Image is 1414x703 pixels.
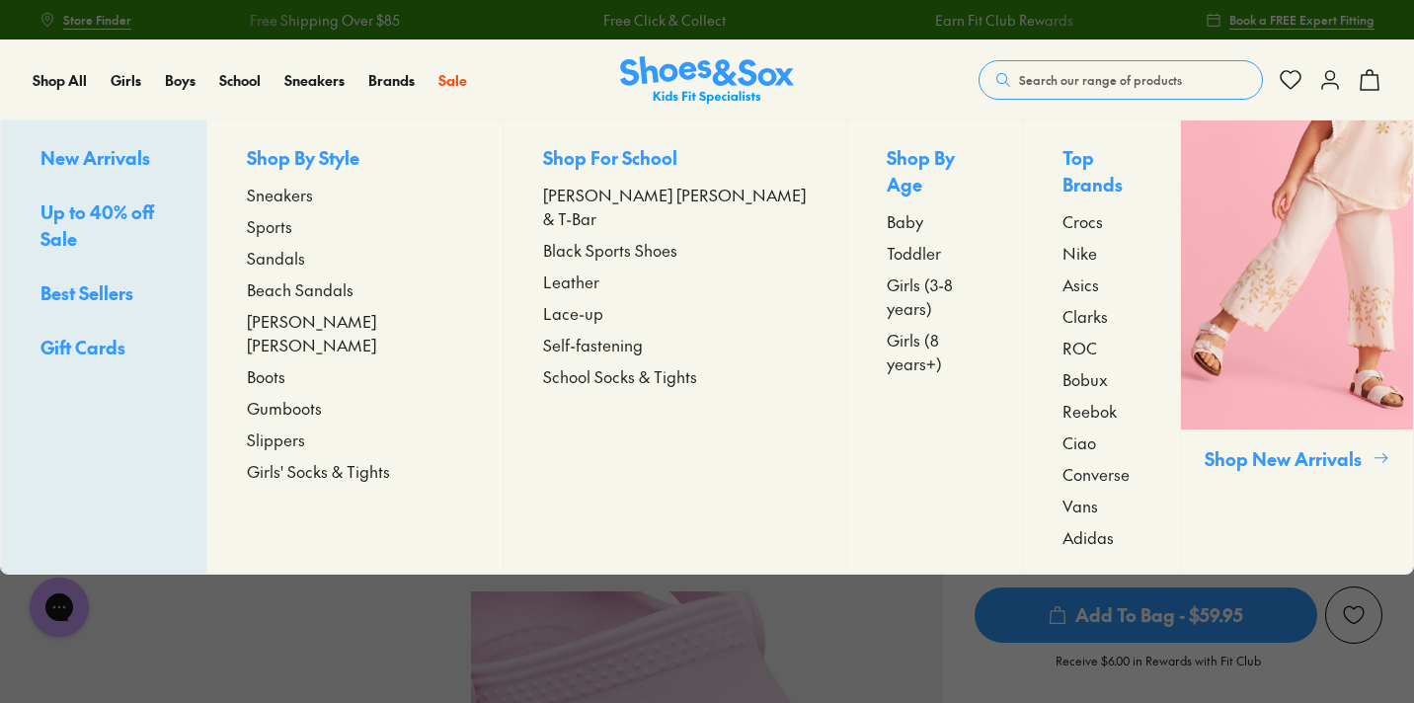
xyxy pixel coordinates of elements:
[33,70,87,91] a: Shop All
[368,70,415,90] span: Brands
[979,60,1263,100] button: Search our range of products
[1062,241,1097,265] span: Nike
[165,70,196,91] a: Boys
[247,459,390,483] span: Girls' Socks & Tights
[1062,462,1141,486] a: Converse
[40,335,125,359] span: Gift Cards
[219,70,261,90] span: School
[438,70,467,91] a: Sale
[543,301,807,325] a: Lace-up
[1062,304,1108,328] span: Clarks
[1062,525,1114,549] span: Adidas
[887,209,923,233] span: Baby
[1229,11,1375,29] span: Book a FREE Expert Fitting
[247,364,285,388] span: Boots
[1062,430,1141,454] a: Ciao
[1062,399,1141,423] a: Reebok
[40,280,133,305] span: Best Sellers
[887,241,982,265] a: Toddler
[247,214,292,238] span: Sports
[543,301,603,325] span: Lace-up
[543,333,807,356] a: Self-fastening
[40,334,167,364] a: Gift Cards
[543,364,697,388] span: School Socks & Tights
[887,328,982,375] a: Girls (8 years+)
[247,396,322,420] span: Gumboots
[247,144,463,175] p: Shop By Style
[1056,652,1261,687] p: Receive $6.00 in Rewards with Fit Club
[1062,304,1141,328] a: Clarks
[247,459,463,483] a: Girls' Socks & Tights
[247,277,463,301] a: Beach Sandals
[247,364,463,388] a: Boots
[1205,445,1364,472] p: Shop New Arrivals
[1062,273,1141,296] a: Asics
[241,10,391,31] a: Free Shipping Over $85
[975,587,1317,643] span: Add To Bag - $59.95
[247,246,305,270] span: Sandals
[39,2,131,38] a: Store Finder
[594,10,717,31] a: Free Click & Collect
[620,56,794,105] img: SNS_Logo_Responsive.svg
[975,586,1317,644] button: Add To Bag - $59.95
[1062,241,1141,265] a: Nike
[1062,209,1103,233] span: Crocs
[40,198,167,256] a: Up to 40% off Sale
[1062,336,1097,359] span: ROC
[543,333,643,356] span: Self-fastening
[1062,494,1098,517] span: Vans
[247,428,463,451] a: Slippers
[887,209,982,233] a: Baby
[219,70,261,91] a: School
[40,144,167,175] a: New Arrivals
[33,70,87,90] span: Shop All
[247,183,313,206] span: Sneakers
[1062,399,1117,423] span: Reebok
[20,571,99,644] iframe: Gorgias live chat messenger
[1062,336,1141,359] a: ROC
[887,241,941,265] span: Toddler
[543,144,807,175] p: Shop For School
[438,70,467,90] span: Sale
[1206,2,1375,38] a: Book a FREE Expert Fitting
[543,270,599,293] span: Leather
[926,10,1064,31] a: Earn Fit Club Rewards
[1062,209,1141,233] a: Crocs
[368,70,415,91] a: Brands
[1062,367,1141,391] a: Bobux
[1062,462,1130,486] span: Converse
[887,273,982,320] span: Girls (3-8 years)
[165,70,196,90] span: Boys
[40,199,154,251] span: Up to 40% off Sale
[1062,273,1099,296] span: Asics
[247,428,305,451] span: Slippers
[1062,430,1096,454] span: Ciao
[887,144,982,201] p: Shop By Age
[284,70,345,90] span: Sneakers
[1325,586,1382,644] button: Add to Wishlist
[1062,494,1141,517] a: Vans
[1019,71,1182,89] span: Search our range of products
[543,270,807,293] a: Leather
[284,70,345,91] a: Sneakers
[1062,144,1141,201] p: Top Brands
[247,396,463,420] a: Gumboots
[63,11,131,29] span: Store Finder
[111,70,141,90] span: Girls
[247,309,463,356] a: [PERSON_NAME] [PERSON_NAME]
[40,145,150,170] span: New Arrivals
[247,183,463,206] a: Sneakers
[247,277,353,301] span: Beach Sandals
[1062,525,1141,549] a: Adidas
[620,56,794,105] a: Shoes & Sox
[1181,120,1413,430] img: SNS_WEBASSETS_CollectionHero_Shop_Girls_1280x1600_1.png
[543,238,677,262] span: Black Sports Shoes
[543,183,807,230] a: [PERSON_NAME] [PERSON_NAME] & T-Bar
[247,246,463,270] a: Sandals
[111,70,141,91] a: Girls
[543,238,807,262] a: Black Sports Shoes
[247,214,463,238] a: Sports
